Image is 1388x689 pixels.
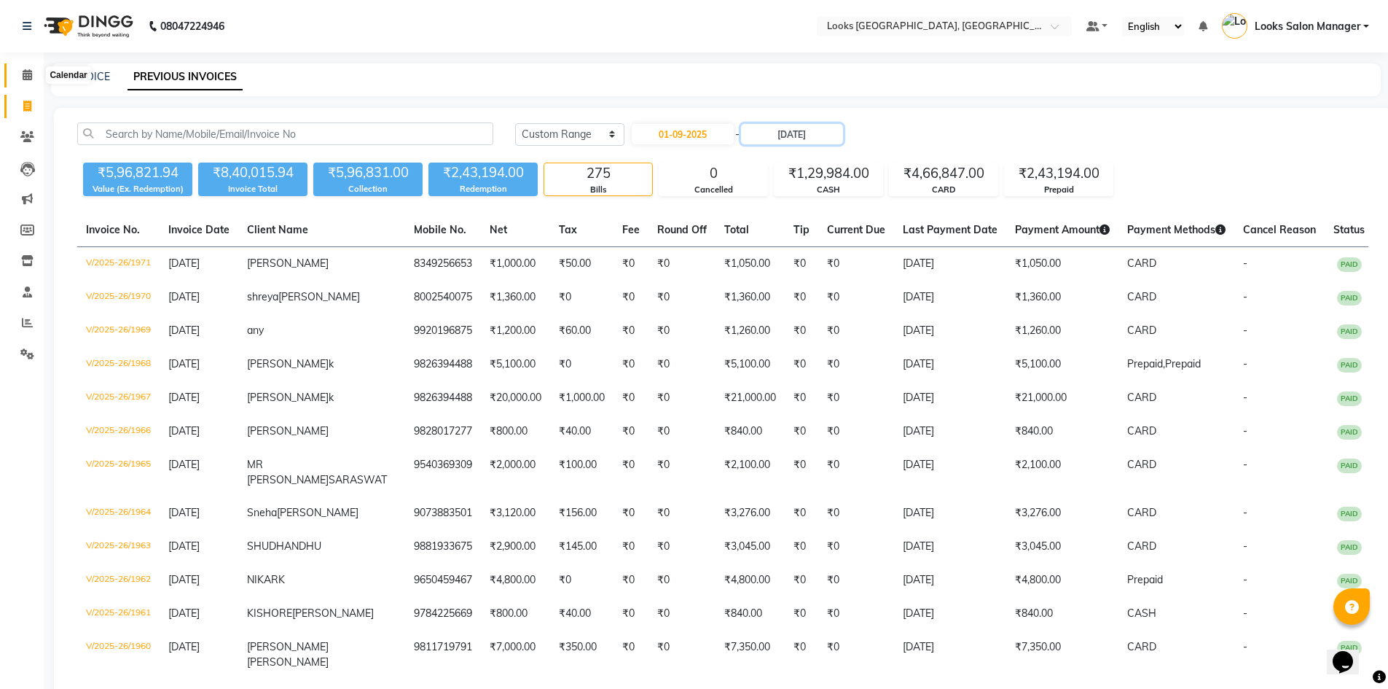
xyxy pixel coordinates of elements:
td: ₹840.00 [1006,415,1118,448]
td: ₹840.00 [1006,597,1118,631]
td: ₹21,000.00 [1006,381,1118,415]
span: - [1243,573,1247,586]
span: MR [PERSON_NAME] [247,458,329,486]
td: ₹0 [785,281,818,314]
span: Prepaid [1165,357,1201,370]
td: V/2025-26/1964 [77,497,160,530]
span: Payment Methods [1127,223,1226,236]
td: ₹840.00 [715,415,785,448]
span: CARD [1127,458,1156,471]
td: ₹5,100.00 [715,348,785,381]
td: ₹0 [785,597,818,631]
span: [DATE] [168,506,200,519]
td: V/2025-26/1960 [77,631,160,679]
td: 9826394488 [405,348,481,381]
td: 9920196875 [405,314,481,348]
td: ₹5,100.00 [481,348,550,381]
td: ₹3,276.00 [1006,497,1118,530]
span: Invoice Date [168,223,230,236]
td: ₹50.00 [550,247,613,281]
div: Calendar [46,66,90,84]
td: ₹0 [818,497,894,530]
span: - [1243,540,1247,553]
td: ₹0 [648,597,715,631]
span: [DATE] [168,290,200,303]
td: 9073883501 [405,497,481,530]
span: K [278,573,285,586]
span: CARD [1127,540,1156,553]
div: ₹5,96,831.00 [313,163,423,183]
span: PAID [1337,257,1362,272]
td: ₹0 [818,247,894,281]
td: ₹800.00 [481,415,550,448]
td: 9826394488 [405,381,481,415]
td: ₹800.00 [481,597,550,631]
span: Sneha [247,506,277,519]
td: V/2025-26/1966 [77,415,160,448]
td: ₹1,260.00 [715,314,785,348]
td: ₹4,800.00 [1006,564,1118,597]
iframe: chat widget [1327,631,1373,674]
span: [DATE] [168,391,200,404]
td: 8349256653 [405,247,481,281]
td: ₹3,045.00 [715,530,785,564]
span: CASH [1127,607,1156,620]
div: Invoice Total [198,183,307,195]
td: ₹1,360.00 [1006,281,1118,314]
td: ₹0 [648,314,715,348]
td: ₹40.00 [550,415,613,448]
span: Round Off [657,223,707,236]
span: [DATE] [168,324,200,337]
td: ₹0 [613,597,648,631]
td: ₹0 [613,530,648,564]
span: [DATE] [168,540,200,553]
span: [DATE] [168,458,200,471]
span: [DATE] [168,640,200,653]
td: 8002540075 [405,281,481,314]
td: ₹0 [648,281,715,314]
td: ₹2,100.00 [1006,448,1118,497]
td: ₹0 [550,348,613,381]
div: ₹2,43,194.00 [428,163,538,183]
div: Bills [544,184,652,196]
span: - [735,127,740,142]
input: Start Date [632,124,734,144]
td: [DATE] [894,415,1006,448]
td: ₹4,800.00 [481,564,550,597]
td: ₹3,045.00 [1006,530,1118,564]
span: [PERSON_NAME] [278,290,360,303]
span: [PERSON_NAME] [292,607,374,620]
td: 9811719791 [405,631,481,679]
td: ₹0 [648,448,715,497]
span: [PERSON_NAME] [247,640,329,653]
span: CARD [1127,290,1156,303]
td: ₹3,276.00 [715,497,785,530]
div: ₹2,43,194.00 [1005,163,1113,184]
td: ₹0 [648,348,715,381]
span: Net [490,223,507,236]
span: CARD [1127,391,1156,404]
div: Redemption [428,183,538,195]
span: Client Name [247,223,308,236]
td: ₹145.00 [550,530,613,564]
td: ₹5,100.00 [1006,348,1118,381]
span: CARD [1127,424,1156,437]
span: [PERSON_NAME] [247,424,329,437]
td: V/2025-26/1962 [77,564,160,597]
td: ₹0 [613,631,648,679]
td: ₹1,360.00 [481,281,550,314]
td: V/2025-26/1971 [77,247,160,281]
span: [DATE] [168,357,200,370]
td: 9540369309 [405,448,481,497]
td: ₹0 [818,448,894,497]
span: PAID [1337,574,1362,588]
span: [PERSON_NAME] [247,655,329,669]
td: [DATE] [894,597,1006,631]
td: ₹0 [818,415,894,448]
span: PAID [1337,324,1362,339]
td: [DATE] [894,631,1006,679]
td: [DATE] [894,348,1006,381]
div: Cancelled [659,184,767,196]
div: Value (Ex. Redemption) [83,183,192,195]
td: [DATE] [894,530,1006,564]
